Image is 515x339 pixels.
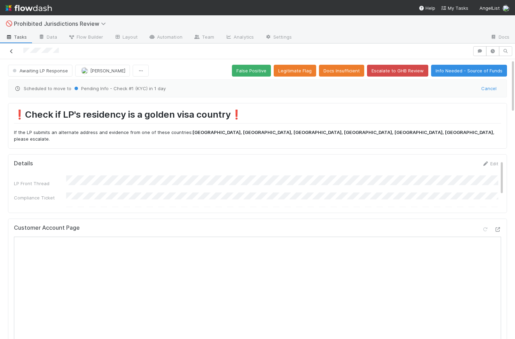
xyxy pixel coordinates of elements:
span: 🚫 [6,21,13,26]
a: Settings [259,32,297,43]
a: Docs [485,32,515,43]
strong: [GEOGRAPHIC_DATA], [GEOGRAPHIC_DATA], [GEOGRAPHIC_DATA], [GEOGRAPHIC_DATA], [GEOGRAPHIC_DATA], [G... [193,129,493,135]
span: Prohibited Jurisdictions Review [14,20,109,27]
h5: Details [14,160,33,167]
button: Escalate to GHB Review [367,65,428,77]
span: Scheduled to move to in 1 day [14,85,477,92]
h1: ❗Check if LP's residency is a golden visa country❗ [14,109,501,123]
h5: Customer Account Page [14,224,80,231]
img: avatar_7d83f73c-397d-4044-baf2-bb2da42e298f.png [81,67,88,74]
button: Awaiting LP Response [8,65,72,77]
a: Flow Builder [63,32,109,43]
span: Flow Builder [68,33,103,40]
button: False Positive [232,65,271,77]
button: Cancel [477,82,501,94]
span: Awaiting LP Response [11,68,68,73]
span: [PERSON_NAME] [90,68,125,73]
a: Analytics [220,32,259,43]
button: Info Needed - Source of Funds [431,65,507,77]
span: AngelList [479,5,500,11]
a: Team [188,32,220,43]
div: Compliance Ticket [14,194,66,201]
p: If the LP submits an alternate address and evidence from one of these countries: , please escalate. [14,129,501,143]
img: logo-inverted-e16ddd16eac7371096b0.svg [6,2,52,14]
div: Help [419,5,435,11]
span: Tasks [6,33,27,40]
a: Layout [109,32,143,43]
button: [PERSON_NAME] [75,65,130,77]
a: Data [33,32,63,43]
a: My Tasks [441,5,468,11]
a: Automation [143,32,188,43]
a: Edit [482,161,498,166]
span: Pending Info - Check #1 (KYC) [73,86,148,91]
img: avatar_7d83f73c-397d-4044-baf2-bb2da42e298f.png [502,5,509,12]
button: Legitimate Flag [274,65,316,77]
button: Docs Insufficient [319,65,364,77]
div: LP Front Thread [14,180,66,187]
